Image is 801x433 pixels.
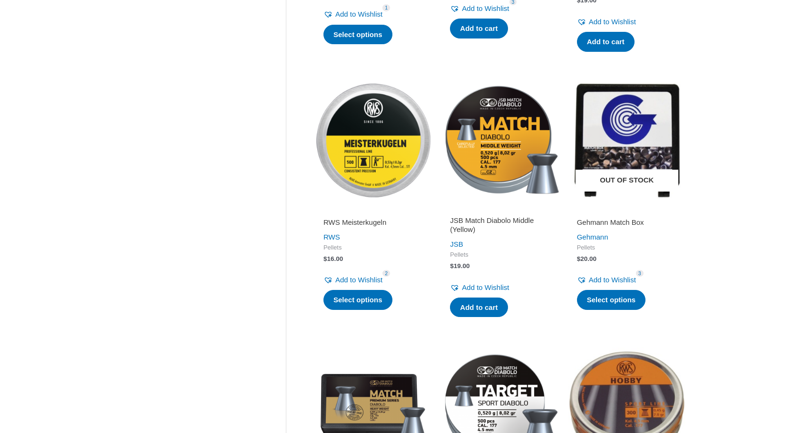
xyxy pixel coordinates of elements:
span: Pellets [577,244,677,252]
a: Add to Wishlist [323,8,382,21]
a: JSB Match Diabolo Middle (Yellow) [450,216,550,238]
span: Pellets [450,251,550,259]
span: Add to Wishlist [462,283,509,291]
a: Out of stock [568,82,685,199]
span: Add to Wishlist [462,4,509,12]
iframe: Customer reviews powered by Trustpilot [323,204,423,216]
span: $ [323,255,327,262]
a: Select options for “RWS R10 Match” [323,25,392,45]
iframe: Customer reviews powered by Trustpilot [577,204,677,216]
span: Add to Wishlist [589,18,636,26]
a: Add to Wishlist [577,273,636,287]
span: $ [450,262,454,269]
a: Add to cart: “JSB Match Diabolo Middle (Yellow)” [450,298,508,318]
h2: Gehmann Match Box [577,218,677,227]
h2: RWS Meisterkugeln [323,218,423,227]
span: $ [577,255,581,262]
img: Gehmann Match Box [568,82,685,199]
iframe: Customer reviews powered by Trustpilot [450,204,550,216]
a: Select options for “Gehmann Match Box” [577,290,646,310]
h2: JSB Match Diabolo Middle (Yellow) [450,216,550,234]
a: Add to Wishlist [577,15,636,29]
a: Add to cart: “JSB Match Diabolo Heavy (Blue)” [577,32,635,52]
a: Gehmann [577,233,608,241]
img: JSB Match Diabolo Middle (Yellow) [441,82,558,199]
span: 1 [382,4,390,11]
a: RWS [323,233,340,241]
a: Add to Wishlist [323,273,382,287]
bdi: 16.00 [323,255,343,262]
img: RWS Meisterkugeln [315,82,432,199]
span: Add to Wishlist [335,10,382,18]
span: Add to Wishlist [335,276,382,284]
bdi: 19.00 [450,262,469,269]
a: JSB [450,240,463,248]
bdi: 20.00 [577,255,596,262]
a: RWS Meisterkugeln [323,218,423,231]
span: 2 [382,270,390,277]
span: 3 [636,270,644,277]
span: Out of stock [576,170,678,192]
a: Add to Wishlist [450,2,509,15]
span: Pellets [323,244,423,252]
a: Select options for “RWS Meisterkugeln” [323,290,392,310]
a: Add to cart: “Single lot pellet sample for testing” [450,19,508,38]
span: Add to Wishlist [589,276,636,284]
a: Gehmann Match Box [577,218,677,231]
a: Add to Wishlist [450,281,509,294]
